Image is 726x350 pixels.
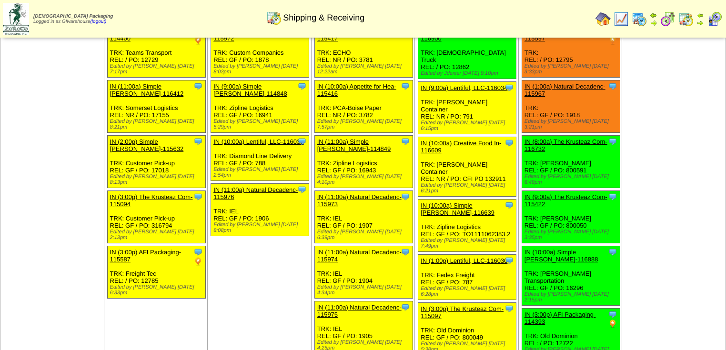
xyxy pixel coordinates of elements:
div: Edited by [PERSON_NAME] [DATE] 12:22am [317,63,413,75]
img: Tooltip [504,138,514,148]
div: TRK: [PERSON_NAME] Transportation REL: GF / PO: 16296 [522,246,620,306]
img: Tooltip [608,81,617,91]
div: TRK: IEL REL: GF / PO: 1906 [211,184,309,236]
div: Edited by [PERSON_NAME] [DATE] 3:35pm [524,229,620,240]
img: calendarblend.gif [660,11,676,27]
img: calendarinout.gif [678,11,694,27]
div: TRK: Zipline Logistics REL: GF / PO: 16941 [211,80,309,133]
div: Edited by [PERSON_NAME] [DATE] 4:10pm [317,174,413,185]
div: TRK: IEL REL: GF / PO: 1907 [314,191,413,243]
div: TRK: [DEMOGRAPHIC_DATA] Truck REL: / PO: 12862 [418,25,516,79]
img: Tooltip [193,137,203,146]
div: Edited by [PERSON_NAME] [DATE] 3:33pm [524,63,620,75]
a: IN (10:00a) Simple [PERSON_NAME]-116888 [524,249,598,263]
img: Tooltip [504,256,514,265]
div: TRK: [PERSON_NAME] Container REL: NR / PO: CFI PO 132911 [418,137,516,197]
img: arrowleft.gif [696,11,704,19]
div: Edited by [PERSON_NAME] [DATE] 6:15pm [421,120,516,131]
a: IN (9:00a) The Krusteaz Com-115422 [524,193,607,208]
img: Tooltip [504,200,514,210]
div: Edited by [PERSON_NAME] [DATE] 6:28pm [421,286,516,297]
div: Edited by [PERSON_NAME] [DATE] 6:21pm [421,182,516,194]
img: Tooltip [297,81,307,91]
div: Edited by [PERSON_NAME] [DATE] 3:21pm [524,119,620,130]
img: line_graph.gif [614,11,629,27]
div: Edited by [PERSON_NAME] [DATE] 8:03pm [213,63,309,75]
div: TRK: Fedex Freight REL: GF / PO: 787 [418,255,516,300]
img: Tooltip [608,310,617,319]
div: Edited by [PERSON_NAME] [DATE] 7:49pm [421,238,516,249]
a: IN (3:00p) AFI Packaging-115587 [110,249,181,263]
a: IN (10:00a) Appetite for Hea-115416 [317,83,396,97]
img: calendarinout.gif [266,10,282,25]
div: TRK: Custom Companies REL: GF / PO: 1878 [211,25,309,78]
div: Edited by [PERSON_NAME] [DATE] 7:57pm [317,119,413,130]
img: Tooltip [401,247,410,257]
a: IN (11:00a) Simple [PERSON_NAME]-114849 [317,138,391,152]
a: (logout) [91,19,107,24]
div: Edited by [PERSON_NAME] [DATE] 2:15pm [524,291,620,303]
img: PO [608,319,617,329]
div: TRK: IEL REL: GF / PO: 1904 [314,246,413,299]
img: arrowright.gif [696,19,704,27]
div: TRK: [PERSON_NAME] Container REL: NR / PO: 791 [418,82,516,134]
img: Tooltip [401,302,410,312]
a: IN (11:00a) Natural Decadenc-115973 [317,193,402,208]
img: Tooltip [401,137,410,146]
img: calendarcustomer.gif [707,11,722,27]
span: [DEMOGRAPHIC_DATA] Packaging [33,14,113,19]
img: PO [193,257,203,266]
div: Edited by [PERSON_NAME] [DATE] 2:54pm [213,167,309,178]
div: Edited by [PERSON_NAME] [DATE] 8:08pm [213,222,309,233]
div: TRK: Teams Transport REL: / PO: 12729 [107,25,205,78]
a: IN (10:00a) Simple [PERSON_NAME]-116639 [421,202,494,216]
a: IN (11:00a) Natural Decadenc-115974 [317,249,402,263]
div: TRK: [PERSON_NAME] REL: GF / PO: 800591 [522,136,620,188]
div: TRK: Customer Pick-up REL: GF / PO: 316794 [107,191,205,243]
div: Edited by [PERSON_NAME] [DATE] 4:34pm [317,284,413,296]
div: Edited by [PERSON_NAME] [DATE] 6:39pm [317,229,413,240]
img: calendarprod.gif [632,11,647,27]
a: IN (1:00p) Lentiful, LLC-116030 [421,257,507,264]
div: TRK: Freight Tec REL: / PO: 12785 [107,246,205,299]
a: IN (10:00a) Lentiful, LLC-116031 [213,138,303,145]
img: Tooltip [608,137,617,146]
a: IN (1:00a) Natural Decadenc-115967 [524,83,605,97]
img: Tooltip [193,81,203,91]
div: TRK: Somerset Logistics REL: NR / PO: 17155 [107,80,205,133]
div: TRK: Customer Pick-up REL: GF / PO: 17018 [107,136,205,188]
img: arrowright.gif [650,19,657,27]
a: IN (3:00p) AFI Packaging-114393 [524,311,596,325]
img: Tooltip [193,192,203,201]
a: IN (9:00a) Lentiful, LLC-116034 [421,84,507,91]
a: IN (3:00p) The Krusteaz Com-115094 [110,193,193,208]
div: TRK: REL: GF / PO: 1918 [522,80,620,133]
a: IN (3:00p) The Krusteaz Com-115097 [421,305,504,320]
div: Edited by [PERSON_NAME] [DATE] 5:29pm [213,119,309,130]
div: Edited by Jdexter [DATE] 9:10pm [421,70,516,76]
div: TRK: Diamond Line Delivery REL: GF / PO: 788 [211,136,309,181]
div: TRK: Zipline Logistics REL: GF / PO: TO1111062383.2 [418,200,516,252]
div: TRK: ECHO REL: NR / PO: 3781 [314,25,413,78]
img: arrowleft.gif [650,11,657,19]
img: Tooltip [504,304,514,313]
a: IN (11:00a) Natural Decadenc-115976 [213,186,298,200]
img: home.gif [595,11,611,27]
div: TRK: PCA-Boise Paper REL: NR / PO: 3782 [314,80,413,133]
div: Edited by [PERSON_NAME] [DATE] 8:13pm [110,174,205,185]
a: IN (9:00a) Simple [PERSON_NAME]-114848 [213,83,287,97]
div: Edited by [PERSON_NAME] [DATE] 7:17pm [110,63,205,75]
span: Shipping & Receiving [283,13,364,23]
img: Tooltip [608,192,617,201]
img: Tooltip [401,192,410,201]
div: Edited by [PERSON_NAME] [DATE] 6:33pm [110,284,205,296]
span: Logged in as Gfwarehouse [33,14,113,24]
a: IN (2:00p) Simple [PERSON_NAME]-115632 [110,138,184,152]
div: TRK: [PERSON_NAME] REL: GF / PO: 800050 [522,191,620,243]
img: Tooltip [297,137,307,146]
a: IN (10:00a) Creative Food In-116609 [421,140,501,154]
div: Edited by [PERSON_NAME] [DATE] 8:21pm [110,119,205,130]
a: IN (11:00a) Natural Decadenc-115975 [317,304,402,318]
img: Tooltip [193,247,203,257]
a: IN (11:00a) Simple [PERSON_NAME]-116412 [110,83,184,97]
